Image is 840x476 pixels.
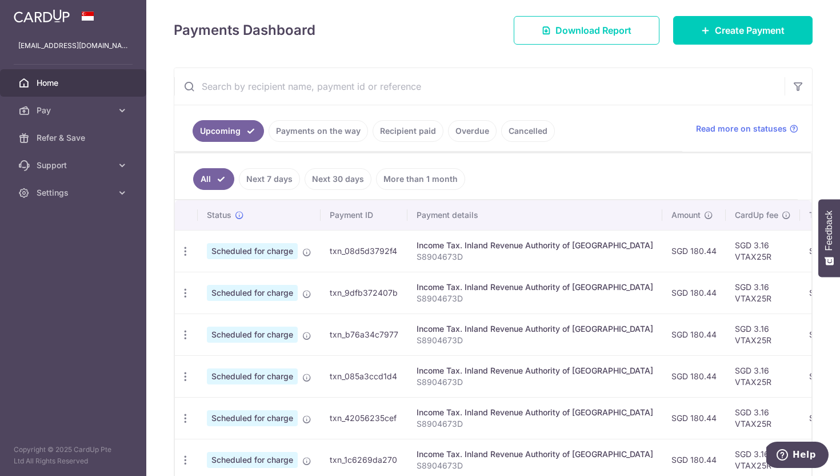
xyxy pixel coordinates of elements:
a: Recipient paid [373,120,443,142]
span: Feedback [824,211,834,251]
p: [EMAIL_ADDRESS][DOMAIN_NAME] [18,40,128,51]
td: SGD 3.16 VTAX25R [726,314,800,355]
span: Amount [671,209,701,221]
a: Create Payment [673,16,813,45]
span: Scheduled for charge [207,410,298,426]
span: Scheduled for charge [207,327,298,343]
span: Scheduled for charge [207,368,298,384]
p: S8904673D [417,376,653,388]
td: SGD 180.44 [662,314,726,355]
input: Search by recipient name, payment id or reference [174,68,785,105]
td: txn_9dfb372407b [321,272,407,314]
span: Scheduled for charge [207,452,298,468]
h4: Payments Dashboard [174,20,315,41]
span: Refer & Save [37,132,112,144]
iframe: Opens a widget where you can find more information [766,442,829,470]
div: Income Tax. Inland Revenue Authority of [GEOGRAPHIC_DATA] [417,323,653,335]
a: Payments on the way [269,120,368,142]
span: Read more on statuses [696,123,787,134]
a: More than 1 month [376,168,465,190]
td: SGD 3.16 VTAX25R [726,397,800,439]
th: Payment details [407,200,662,230]
a: Next 7 days [239,168,300,190]
div: Income Tax. Inland Revenue Authority of [GEOGRAPHIC_DATA] [417,240,653,251]
span: Pay [37,105,112,116]
div: Income Tax. Inland Revenue Authority of [GEOGRAPHIC_DATA] [417,365,653,376]
span: Support [37,160,112,171]
a: Read more on statuses [696,123,798,134]
span: Create Payment [715,23,785,37]
td: SGD 3.16 VTAX25R [726,355,800,397]
th: Payment ID [321,200,407,230]
td: SGD 3.16 VTAX25R [726,230,800,272]
a: Cancelled [501,120,555,142]
p: S8904673D [417,335,653,346]
td: txn_42056235cef [321,397,407,439]
button: Feedback - Show survey [818,199,840,277]
td: txn_08d5d3792f4 [321,230,407,272]
span: Home [37,77,112,89]
td: SGD 180.44 [662,397,726,439]
a: All [193,168,234,190]
div: Income Tax. Inland Revenue Authority of [GEOGRAPHIC_DATA] [417,281,653,293]
span: Scheduled for charge [207,285,298,301]
a: Download Report [514,16,659,45]
td: txn_085a3ccd1d4 [321,355,407,397]
p: S8904673D [417,418,653,430]
a: Upcoming [193,120,264,142]
a: Next 30 days [305,168,371,190]
td: txn_b76a34c7977 [321,314,407,355]
span: Settings [37,187,112,199]
span: CardUp fee [735,209,778,221]
span: Scheduled for charge [207,243,298,259]
div: Income Tax. Inland Revenue Authority of [GEOGRAPHIC_DATA] [417,449,653,460]
td: SGD 180.44 [662,230,726,272]
td: SGD 180.44 [662,355,726,397]
p: S8904673D [417,251,653,263]
span: Download Report [555,23,631,37]
p: S8904673D [417,293,653,304]
p: S8904673D [417,460,653,471]
td: SGD 180.44 [662,272,726,314]
div: Income Tax. Inland Revenue Authority of [GEOGRAPHIC_DATA] [417,407,653,418]
td: SGD 3.16 VTAX25R [726,272,800,314]
img: CardUp [14,9,70,23]
span: Status [207,209,231,221]
a: Overdue [448,120,497,142]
